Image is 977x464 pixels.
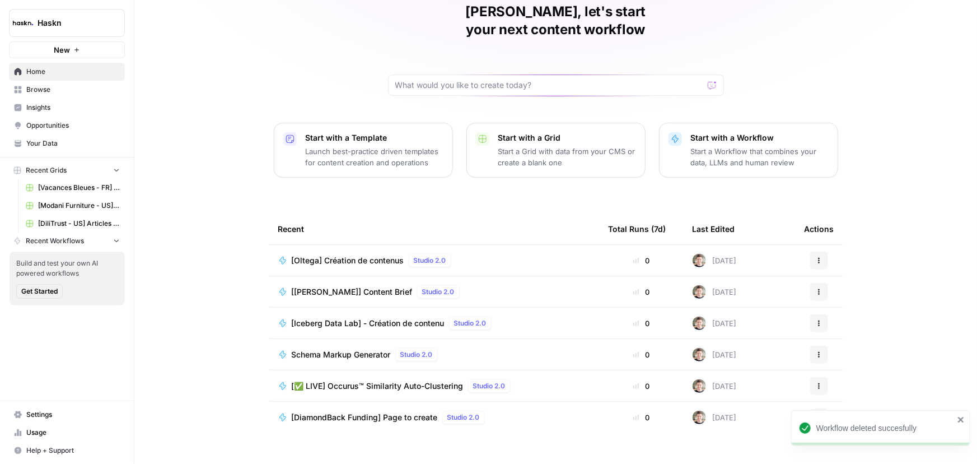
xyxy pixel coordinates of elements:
span: Help + Support [26,446,120,456]
span: [Iceberg Data Lab] - Création de contenu [292,318,445,329]
img: 5szy29vhbbb2jvrzb4fwf88ktdwm [693,317,706,330]
span: Home [26,67,120,77]
span: Opportunities [26,120,120,131]
input: What would you like to create today? [395,80,703,91]
span: Studio 2.0 [414,256,446,266]
div: 0 [609,381,675,392]
a: [Oltega] Création de contenusStudio 2.0 [278,254,591,267]
img: Haskn Logo [13,13,33,33]
div: [DATE] [693,254,737,267]
span: Browse [26,85,120,95]
img: 5szy29vhbbb2jvrzb4fwf88ktdwm [693,379,706,393]
a: [[PERSON_NAME]] Content BriefStudio 2.0 [278,285,591,299]
p: Start with a Workflow [691,132,829,143]
span: [[PERSON_NAME]] Content Brief [292,286,413,298]
a: Settings [9,406,125,424]
span: Settings [26,410,120,420]
p: Launch best-practice driven templates for content creation and operations [306,146,443,168]
span: [Modani Furniture - US] Pages catégories - 500-1000 mots Grid [38,201,120,211]
button: Help + Support [9,442,125,460]
span: Usage [26,428,120,438]
button: Start with a GridStart a Grid with data from your CMS or create a blank one [466,123,646,178]
button: Recent Grids [9,162,125,179]
a: Home [9,63,125,81]
div: [DATE] [693,379,737,393]
button: Workspace: Haskn [9,9,125,37]
button: Start with a WorkflowStart a Workflow that combines your data, LLMs and human review [659,123,838,178]
img: 5szy29vhbbb2jvrzb4fwf88ktdwm [693,411,706,424]
p: Start a Grid with data from your CMS or create a blank one [498,146,636,168]
div: [DATE] [693,317,737,330]
button: New [9,41,125,58]
span: Studio 2.0 [447,412,480,423]
p: Start with a Grid [498,132,636,143]
span: Schema Markup Generator [292,349,391,360]
a: Schema Markup GeneratorStudio 2.0 [278,348,591,361]
span: [Oltega] Création de contenus [292,255,404,266]
p: Start with a Template [306,132,443,143]
span: Studio 2.0 [422,287,455,297]
h1: [PERSON_NAME], let's start your next content workflow [388,3,724,39]
div: [DATE] [693,285,737,299]
span: Build and test your own AI powered workflows [16,258,118,279]
span: Your Data [26,138,120,149]
div: Last Edited [693,214,735,244]
span: [DiliTrust - US] Articles de blog 700-1000 mots Grid [38,219,120,229]
button: close [957,415,965,424]
span: [DiamondBack Funding] Page to create [292,412,438,423]
a: [Modani Furniture - US] Pages catégories - 500-1000 mots Grid [21,197,125,215]
span: Insights [26,103,120,113]
div: 0 [609,318,675,329]
div: Recent [278,214,591,244]
button: Recent Workflows [9,233,125,249]
button: Get Started [16,284,63,299]
a: Usage [9,424,125,442]
span: Studio 2.0 [473,381,506,391]
span: [Vacances Bleues - FR] Pages refonte sites hôtels - [GEOGRAPHIC_DATA] Grid [38,183,120,193]
div: Actions [805,214,834,244]
a: [✅ LIVE] Occurus™ Similarity Auto-ClusteringStudio 2.0 [278,379,591,393]
a: [DiliTrust - US] Articles de blog 700-1000 mots Grid [21,215,125,233]
img: 5szy29vhbbb2jvrzb4fwf88ktdwm [693,254,706,267]
div: 0 [609,255,675,266]
a: Insights [9,99,125,117]
div: [DATE] [693,348,737,361]
span: Haskn [38,17,105,29]
a: Browse [9,81,125,99]
a: [DiamondBack Funding] Page to createStudio 2.0 [278,411,591,424]
img: 5szy29vhbbb2jvrzb4fwf88ktdwm [693,285,706,299]
span: Studio 2.0 [400,350,433,360]
span: [✅ LIVE] Occurus™ Similarity Auto-Clustering [292,381,464,392]
a: Opportunities [9,117,125,134]
span: Studio 2.0 [454,318,487,328]
span: Recent Workflows [26,236,84,246]
button: Start with a TemplateLaunch best-practice driven templates for content creation and operations [274,123,453,178]
div: [DATE] [693,411,737,424]
div: 0 [609,412,675,423]
div: Total Runs (7d) [609,214,666,244]
span: Recent Grids [26,165,67,175]
div: 0 [609,286,675,298]
span: New [54,44,70,55]
div: Workflow deleted succesfully [816,423,954,434]
p: Start a Workflow that combines your data, LLMs and human review [691,146,829,168]
a: Your Data [9,134,125,152]
a: [Vacances Bleues - FR] Pages refonte sites hôtels - [GEOGRAPHIC_DATA] Grid [21,179,125,197]
span: Get Started [21,286,58,296]
div: 0 [609,349,675,360]
img: 5szy29vhbbb2jvrzb4fwf88ktdwm [693,348,706,361]
a: [Iceberg Data Lab] - Création de contenuStudio 2.0 [278,317,591,330]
